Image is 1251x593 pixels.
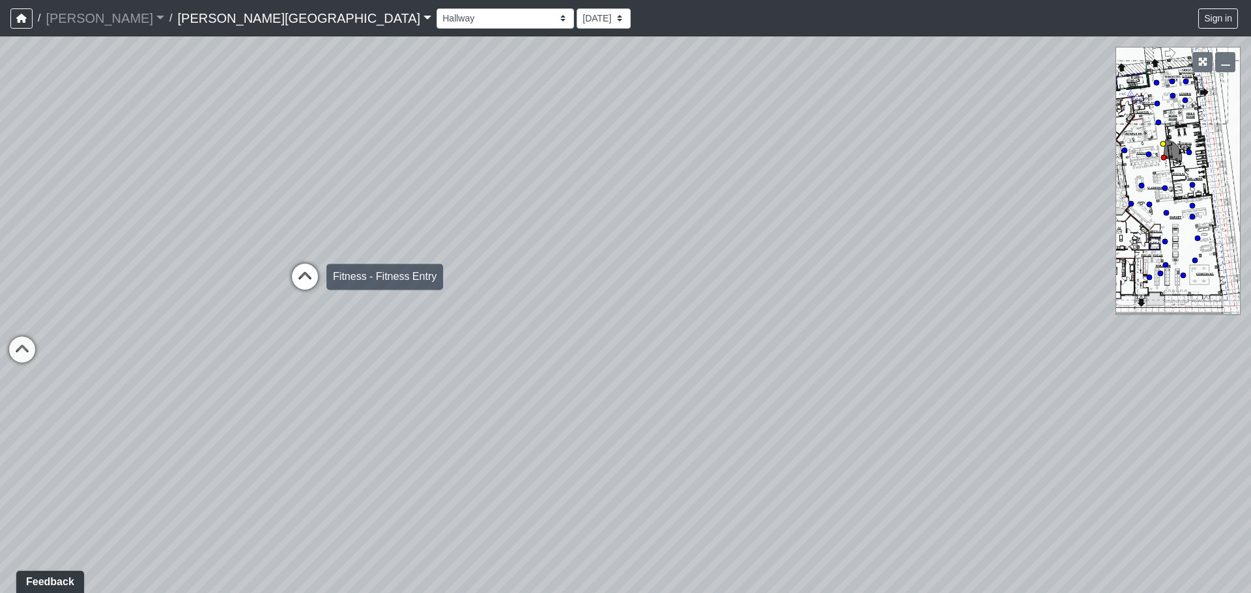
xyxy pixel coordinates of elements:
a: [PERSON_NAME] [46,5,164,31]
span: / [164,5,177,31]
div: Fitness - Fitness Entry [326,264,443,290]
iframe: Ybug feedback widget [10,567,87,593]
button: Sign in [1198,8,1238,29]
a: [PERSON_NAME][GEOGRAPHIC_DATA] [177,5,431,31]
span: / [33,5,46,31]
